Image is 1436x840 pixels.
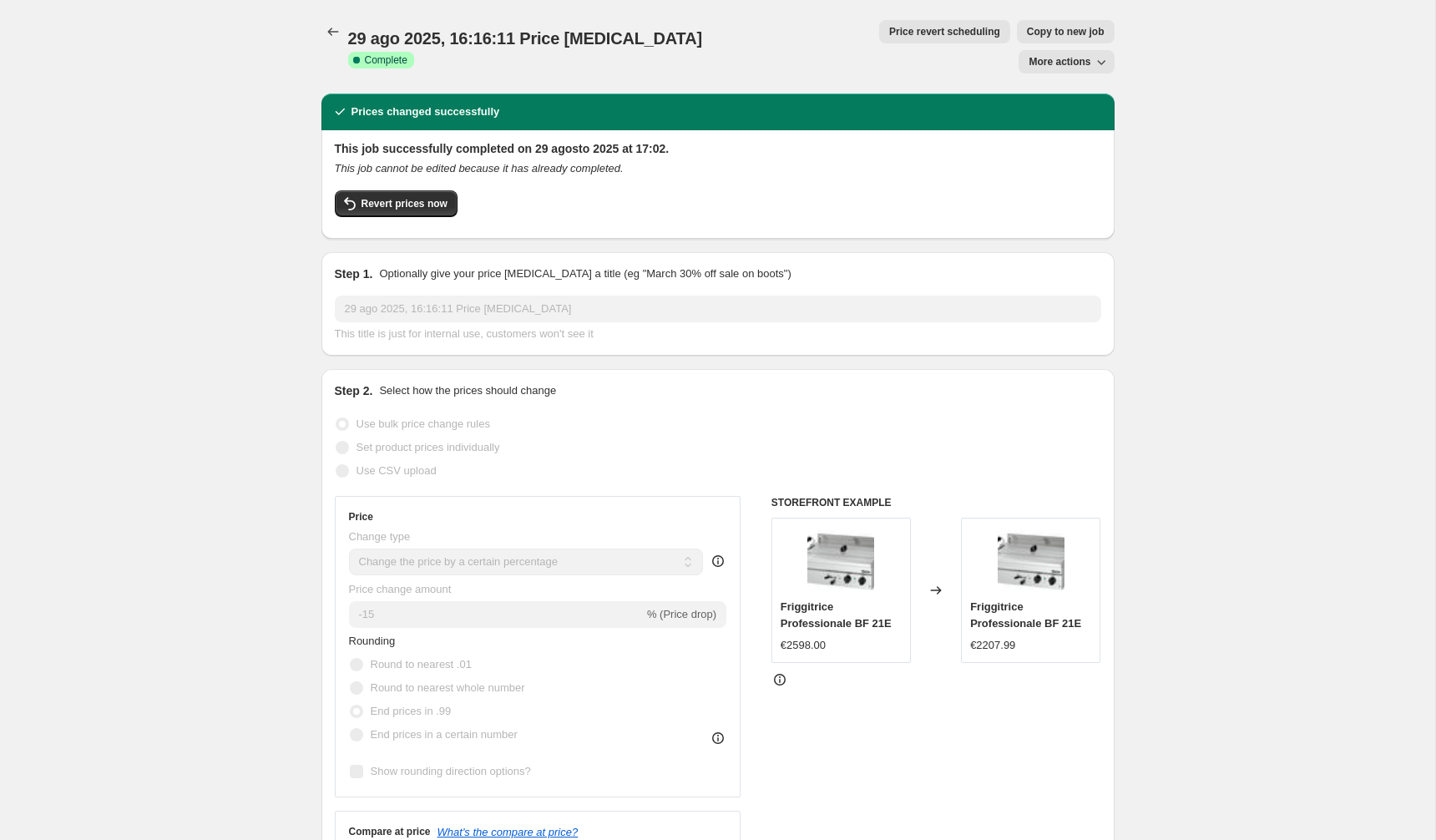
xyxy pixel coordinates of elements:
[1029,55,1090,68] span: More actions
[365,53,407,67] span: Complete
[335,190,458,217] button: Revert prices now
[379,266,791,282] p: Optionally give your price [MEDICAL_DATA] a title (eg "March 30% off sale on boots")
[371,658,472,670] span: Round to nearest .01
[349,510,373,524] h3: Price
[356,441,500,453] span: Set product prices individually
[998,527,1064,594] img: 101412_80x.jpg
[321,20,345,43] button: Price change jobs
[970,600,1081,630] span: Friggitrice Professionale BF 21E
[781,637,826,654] div: €2598.00
[348,29,702,48] span: 29 ago 2025, 16:16:11 Price [MEDICAL_DATA]
[889,25,1000,38] span: Price revert scheduling
[781,600,892,630] span: Friggitrice Professionale BF 21E
[349,635,396,647] span: Rounding
[349,583,452,595] span: Price change amount
[647,608,716,620] span: % (Price drop)
[1017,20,1115,43] button: Copy to new job
[437,826,579,838] button: What's the compare at price?
[335,266,373,282] h2: Step 1.
[1027,25,1105,38] span: Copy to new job
[335,140,1101,157] h2: This job successfully completed on 29 agosto 2025 at 17:02.
[335,162,624,175] i: This job cannot be edited because it has already completed.
[362,197,447,210] span: Revert prices now
[807,527,874,594] img: 101412_80x.jpg
[1019,50,1114,73] button: More actions
[356,417,490,430] span: Use bulk price change rules
[351,104,500,120] h2: Prices changed successfully
[335,382,373,399] h2: Step 2.
[349,825,431,838] h3: Compare at price
[371,681,525,694] span: Round to nearest whole number
[710,553,726,569] div: help
[335,327,594,340] span: This title is just for internal use, customers won't see it
[335,296,1101,322] input: 30% off holiday sale
[371,765,531,777] span: Show rounding direction options?
[356,464,437,477] span: Use CSV upload
[349,530,411,543] span: Change type
[771,496,1101,509] h6: STOREFRONT EXAMPLE
[371,705,452,717] span: End prices in .99
[379,382,556,399] p: Select how the prices should change
[371,728,518,741] span: End prices in a certain number
[879,20,1010,43] button: Price revert scheduling
[349,601,644,628] input: -15
[970,637,1015,654] div: €2207.99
